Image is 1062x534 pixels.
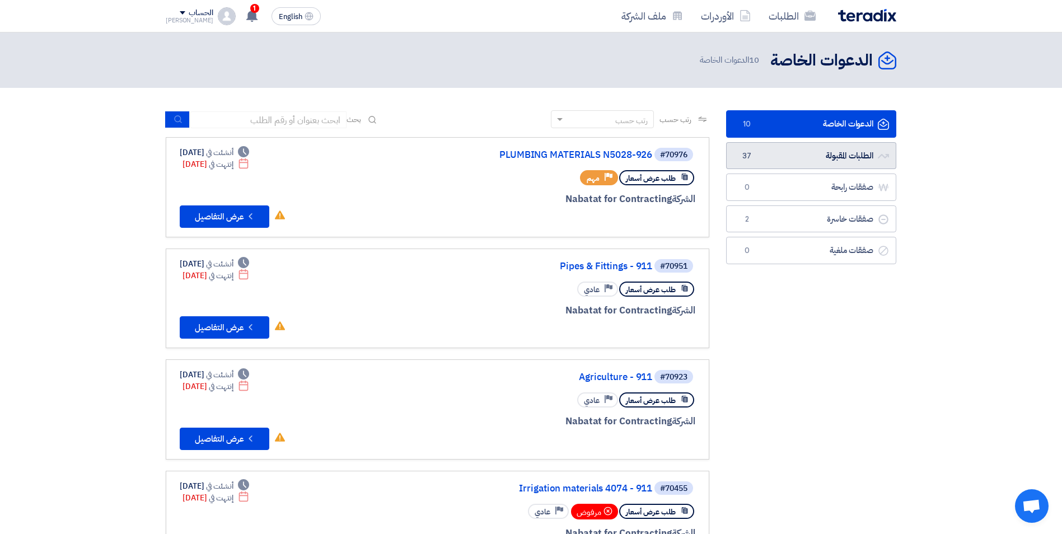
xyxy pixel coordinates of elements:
span: طلب عرض أسعار [626,173,676,184]
span: مهم [587,173,600,184]
span: أنشئت في [206,369,233,381]
span: 0 [740,182,754,193]
a: Open chat [1015,489,1049,523]
input: ابحث بعنوان أو رقم الطلب [190,111,347,128]
div: مرفوض [571,504,618,519]
span: الشركة [672,303,696,317]
div: [DATE] [180,147,249,158]
span: English [279,13,302,21]
a: صفقات خاسرة2 [726,205,896,233]
img: Teradix logo [838,9,896,22]
span: إنتهت في [209,270,233,282]
a: الدعوات الخاصة10 [726,110,896,138]
a: صفقات ملغية0 [726,237,896,264]
span: رتب حسب [659,114,691,125]
span: 2 [740,214,754,225]
img: profile_test.png [218,7,236,25]
div: [DATE] [180,480,249,492]
span: طلب عرض أسعار [626,284,676,295]
div: [PERSON_NAME] [166,17,213,24]
button: عرض التفاصيل [180,316,269,339]
h2: الدعوات الخاصة [770,50,873,72]
span: إنتهت في [209,158,233,170]
button: عرض التفاصيل [180,428,269,450]
span: إنتهت في [209,381,233,392]
div: [DATE] [183,158,249,170]
span: عادي [535,507,550,517]
a: صفقات رابحة0 [726,174,896,201]
a: ملف الشركة [612,3,692,29]
a: Agriculture - 911 [428,372,652,382]
a: الطلبات المقبولة37 [726,142,896,170]
div: [DATE] [183,381,249,392]
div: رتب حسب [615,115,648,127]
span: عادي [584,284,600,295]
div: [DATE] [183,270,249,282]
span: الدعوات الخاصة [700,54,761,67]
div: #70455 [660,485,687,493]
div: #70951 [660,263,687,270]
span: طلب عرض أسعار [626,395,676,406]
span: 10 [740,119,754,130]
span: الشركة [672,192,696,206]
div: Nabatat for Contracting [426,414,695,429]
div: Nabatat for Contracting [426,303,695,318]
div: [DATE] [180,258,249,270]
div: Nabatat for Contracting [426,192,695,207]
a: Pipes & Fittings - 911 [428,261,652,271]
div: #70976 [660,151,687,159]
div: [DATE] [183,492,249,504]
div: [DATE] [180,369,249,381]
button: English [272,7,321,25]
button: عرض التفاصيل [180,205,269,228]
span: أنشئت في [206,147,233,158]
span: أنشئت في [206,480,233,492]
span: 37 [740,151,754,162]
span: عادي [584,395,600,406]
a: Irrigation materials 4074 - 911 [428,484,652,494]
span: إنتهت في [209,492,233,504]
a: الأوردرات [692,3,760,29]
span: بحث [347,114,361,125]
a: الطلبات [760,3,825,29]
span: طلب عرض أسعار [626,507,676,517]
div: الحساب [189,8,213,18]
a: PLUMBING MATERIALS N5028-926 [428,150,652,160]
span: أنشئت في [206,258,233,270]
div: #70923 [660,373,687,381]
span: 0 [740,245,754,256]
span: 10 [749,54,759,66]
span: 1 [250,4,259,13]
span: الشركة [672,414,696,428]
